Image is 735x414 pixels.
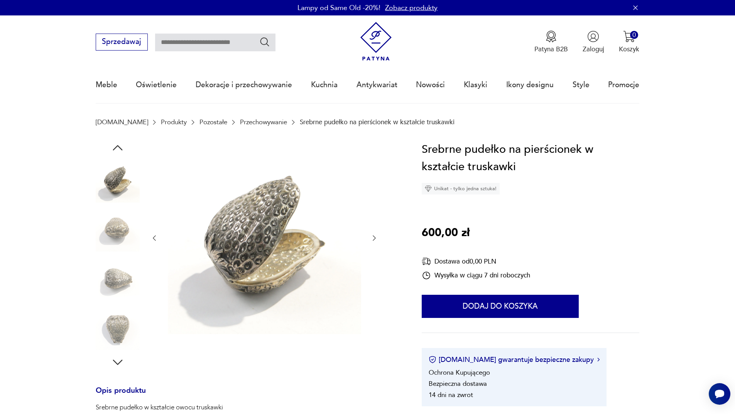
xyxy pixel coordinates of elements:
button: Szukaj [259,36,270,47]
p: Patyna B2B [534,45,568,54]
li: 14 dni na zwrot [429,390,473,399]
a: Oświetlenie [136,67,177,103]
img: Zdjęcie produktu Srebrne pudełko na pierścionek w kształcie truskawki [96,306,140,350]
a: Ikona medaluPatyna B2B [534,30,568,54]
img: Ikona medalu [545,30,557,42]
a: Antykwariat [357,67,397,103]
button: Zaloguj [583,30,604,54]
img: Zdjęcie produktu Srebrne pudełko na pierścionek w kształcie truskawki [96,208,140,252]
a: Przechowywanie [240,118,287,126]
button: Dodaj do koszyka [422,295,579,318]
a: Nowości [416,67,445,103]
a: [DOMAIN_NAME] [96,118,148,126]
a: Pozostałe [199,118,227,126]
a: Meble [96,67,117,103]
a: Klasyki [464,67,487,103]
button: [DOMAIN_NAME] gwarantuje bezpieczne zakupy [429,355,600,365]
h3: Opis produktu [96,388,400,403]
img: Patyna - sklep z meblami i dekoracjami vintage [357,22,395,61]
p: Srebrne pudełko w kształcie owocu truskawki [96,403,223,412]
p: 600,00 zł [422,224,470,242]
li: Ochrona Kupującego [429,368,490,377]
a: Sprzedawaj [96,39,148,46]
div: Unikat - tylko jedna sztuka! [422,183,500,194]
a: Dekoracje i przechowywanie [196,67,292,103]
li: Bezpieczna dostawa [429,379,487,388]
img: Ikona certyfikatu [429,356,436,363]
p: Koszyk [619,45,639,54]
img: Ikonka użytkownika [587,30,599,42]
a: Produkty [161,118,187,126]
button: Sprzedawaj [96,34,148,51]
iframe: Smartsupp widget button [709,383,730,405]
img: Ikona diamentu [425,185,432,192]
div: Dostawa od 0,00 PLN [422,257,530,266]
img: Ikona dostawy [422,257,431,266]
button: Patyna B2B [534,30,568,54]
img: Zdjęcie produktu Srebrne pudełko na pierścionek w kształcie truskawki [96,257,140,301]
a: Zobacz produkty [385,3,438,13]
p: Srebrne pudełko na pierścionek w kształcie truskawki [300,118,455,126]
img: Ikona koszyka [623,30,635,42]
div: 0 [630,31,638,39]
a: Style [573,67,590,103]
p: Lampy od Same Old -20%! [297,3,380,13]
div: Wysyłka w ciągu 7 dni roboczych [422,271,530,280]
button: 0Koszyk [619,30,639,54]
img: Zdjęcie produktu Srebrne pudełko na pierścionek w kształcie truskawki [168,141,361,334]
a: Promocje [608,67,639,103]
img: Zdjęcie produktu Srebrne pudełko na pierścionek w kształcie truskawki [96,159,140,203]
img: Ikona strzałki w prawo [597,358,600,362]
h1: Srebrne pudełko na pierścionek w kształcie truskawki [422,141,639,176]
p: Zaloguj [583,45,604,54]
a: Ikony designu [506,67,554,103]
a: Kuchnia [311,67,338,103]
